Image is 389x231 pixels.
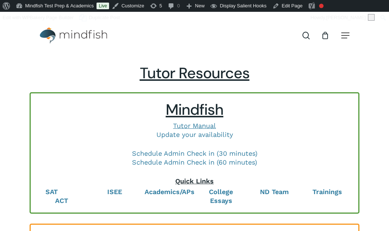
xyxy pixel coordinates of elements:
a: SAT [45,188,58,196]
div: Focus keyphrase not set [319,4,324,8]
span: [PERSON_NAME] [326,15,366,20]
a: Academics/APs [145,188,194,196]
a: Navigation Menu [341,32,349,39]
span: Mindfish [166,100,223,120]
header: Main Menu [30,22,359,49]
a: Trainings [312,188,342,196]
a: Tutor Manual [173,122,216,130]
a: College Essays [209,188,233,204]
a: Live [97,3,109,9]
a: ACT [55,197,68,204]
span: Duplicate Post [89,12,120,24]
span: Quick Links [175,177,214,185]
a: Howdy, [308,12,378,24]
a: Schedule Admin Check in (30 minutes) [132,149,257,157]
a: Update your availability [156,131,233,138]
a: Schedule Admin Check in (60 minutes) [132,158,257,166]
a: ISEE [107,188,122,196]
span: Tutor Resources [140,63,250,83]
a: ND Team [260,188,289,196]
